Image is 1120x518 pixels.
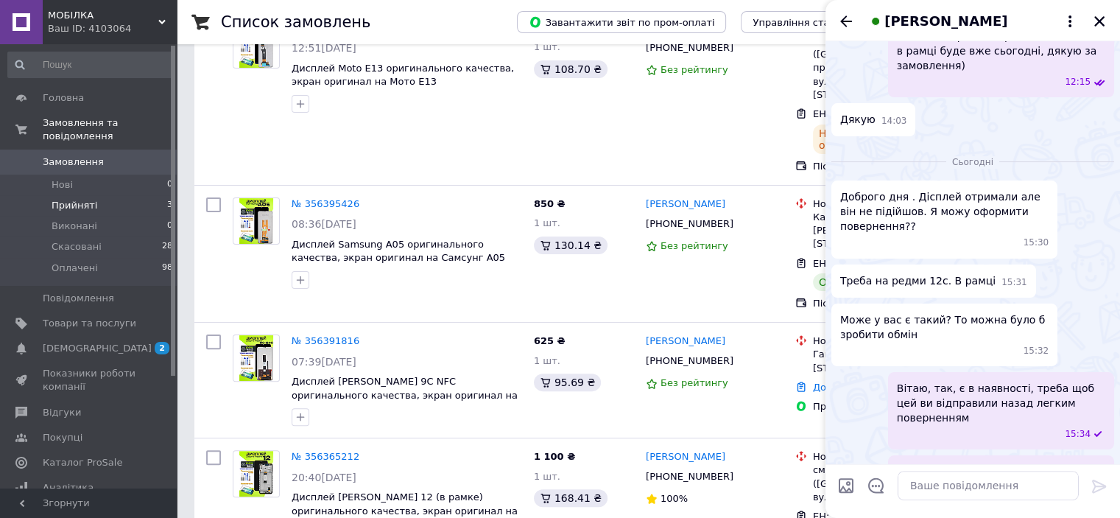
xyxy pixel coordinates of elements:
[233,21,280,69] a: Фото товару
[534,41,560,52] span: 1 шт.
[534,355,560,366] span: 1 шт.
[813,108,918,119] span: ЕН: 20451224214194
[534,451,575,462] span: 1 100 ₴
[646,335,725,349] a: [PERSON_NAME]
[534,489,607,507] div: 168.41 ₴
[43,406,81,419] span: Відгуки
[233,450,280,497] a: Фото товару
[162,240,172,253] span: 28
[43,431,82,444] span: Покупці
[534,374,601,391] div: 95.69 ₴
[43,292,114,305] span: Повідомлення
[897,29,1105,73] span: Вітаю, відправка екрана на Редмі 12 в рамці буде вже сьогодні, дякую за замовлення)
[1091,13,1108,30] button: Закрити
[43,317,136,330] span: Товари та послуги
[1001,276,1027,289] span: 15:31 12.08.2025
[813,463,962,504] div: смт. [GEOGRAPHIC_DATA] ([GEOGRAPHIC_DATA].), №1: вул. [STREET_ADDRESS]
[167,220,172,233] span: 0
[884,12,1007,31] span: [PERSON_NAME]
[643,38,736,57] div: [PHONE_NUMBER]
[292,451,359,462] a: № 356365212
[529,15,714,29] span: Завантажити звіт по пром-оплаті
[867,476,886,495] button: Відкрити шаблони відповідей
[292,376,518,414] a: Дисплей [PERSON_NAME] 9C NFC оригинального качества, экран оригинал на Ксиоми Редми 9С НФС
[661,493,688,504] span: 100%
[292,63,514,88] a: Дисплей Moto E13 оригинального качества, экран оригинал на Мото Е13
[881,115,907,127] span: 14:03 09.08.2025
[534,217,560,228] span: 1 шт.
[239,335,274,381] img: Фото товару
[48,9,158,22] span: МОБІЛКА
[753,17,865,28] span: Управління статусами
[43,342,152,355] span: [DEMOGRAPHIC_DATA]
[167,178,172,192] span: 0
[831,154,1114,169] div: 12.08.2025
[292,239,505,264] a: Дисплей Samsung A05 оригинального качества, экран оригинал на Самсунг A05
[239,22,274,68] img: Фото товару
[643,351,736,371] div: [PHONE_NUMBER]
[221,13,370,31] h1: Список замовлень
[946,156,999,169] span: Сьогодні
[48,22,177,35] div: Ваш ID: 4103064
[233,197,280,245] a: Фото товару
[43,367,136,393] span: Показники роботи компанії
[643,467,736,486] div: [PHONE_NUMBER]
[661,377,728,388] span: Без рейтингу
[646,450,725,464] a: [PERSON_NAME]
[292,335,359,346] a: № 356391816
[813,35,962,102] div: с. Рижани ([GEOGRAPHIC_DATA].), Пункт приймання-видачі (до 30 кг): вул. 2-ий провулок Юрія [STREE...
[840,189,1049,234] span: Доброго дня . Дісплей отримали але він не підійшов. Я можу оформити повернення??
[52,262,98,275] span: Оплачені
[643,214,736,234] div: [PHONE_NUMBER]
[52,178,73,192] span: Нові
[292,42,356,54] span: 12:51[DATE]
[43,456,122,469] span: Каталог ProSale
[813,125,962,154] div: На шляху до одержувача
[813,335,962,348] div: Нова Пошта
[1065,76,1091,88] span: 12:15 09.08.2025
[292,218,356,230] span: 08:36[DATE]
[813,348,962,374] div: Гайсин, №2 (до 5 кг): ул. [STREET_ADDRESS]
[43,91,84,105] span: Головна
[162,262,172,275] span: 98
[43,481,94,494] span: Аналітика
[840,112,876,127] span: Дякую
[813,211,962,251] div: Калуш, №3 (до 30 кг): вул. [PERSON_NAME][STREET_ADDRESS]
[52,199,97,212] span: Прийняті
[813,258,918,269] span: ЕН: 20451223112597
[1024,345,1049,357] span: 15:32 12.08.2025
[292,356,356,368] span: 07:39[DATE]
[840,312,1049,342] span: Може у вас є такий? То можна було б зробити обмін
[43,116,177,143] span: Замовлення та повідомлення
[813,273,879,291] div: Отримано
[813,197,962,211] div: Нова Пошта
[1024,237,1049,249] span: 15:30 12.08.2025
[534,60,607,78] div: 108.70 ₴
[167,199,172,212] span: 3
[292,472,356,483] span: 20:40[DATE]
[837,13,855,30] button: Назад
[534,237,607,254] div: 130.14 ₴
[813,297,962,310] div: Післяплата
[813,450,962,463] div: Нова Пошта
[741,11,877,33] button: Управління статусами
[534,471,560,482] span: 1 шт.
[813,160,962,173] div: Післяплата
[897,381,1105,425] span: Вітаю, так, є в наявності, треба щоб цей ви відправили назад легким поверненням
[1065,428,1091,441] span: 15:34 12.08.2025
[52,240,102,253] span: Скасовані
[52,220,97,233] span: Виконані
[43,155,104,169] span: Замовлення
[661,64,728,75] span: Без рейтингу
[239,198,274,244] img: Фото товару
[517,11,726,33] button: Завантажити звіт по пром-оплаті
[292,198,359,209] a: № 356395426
[239,451,274,497] img: Фото товару
[867,12,1079,31] button: [PERSON_NAME]
[661,240,728,251] span: Без рейтингу
[7,52,174,78] input: Пошук
[813,400,962,413] div: Пром-оплата
[155,342,169,354] span: 2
